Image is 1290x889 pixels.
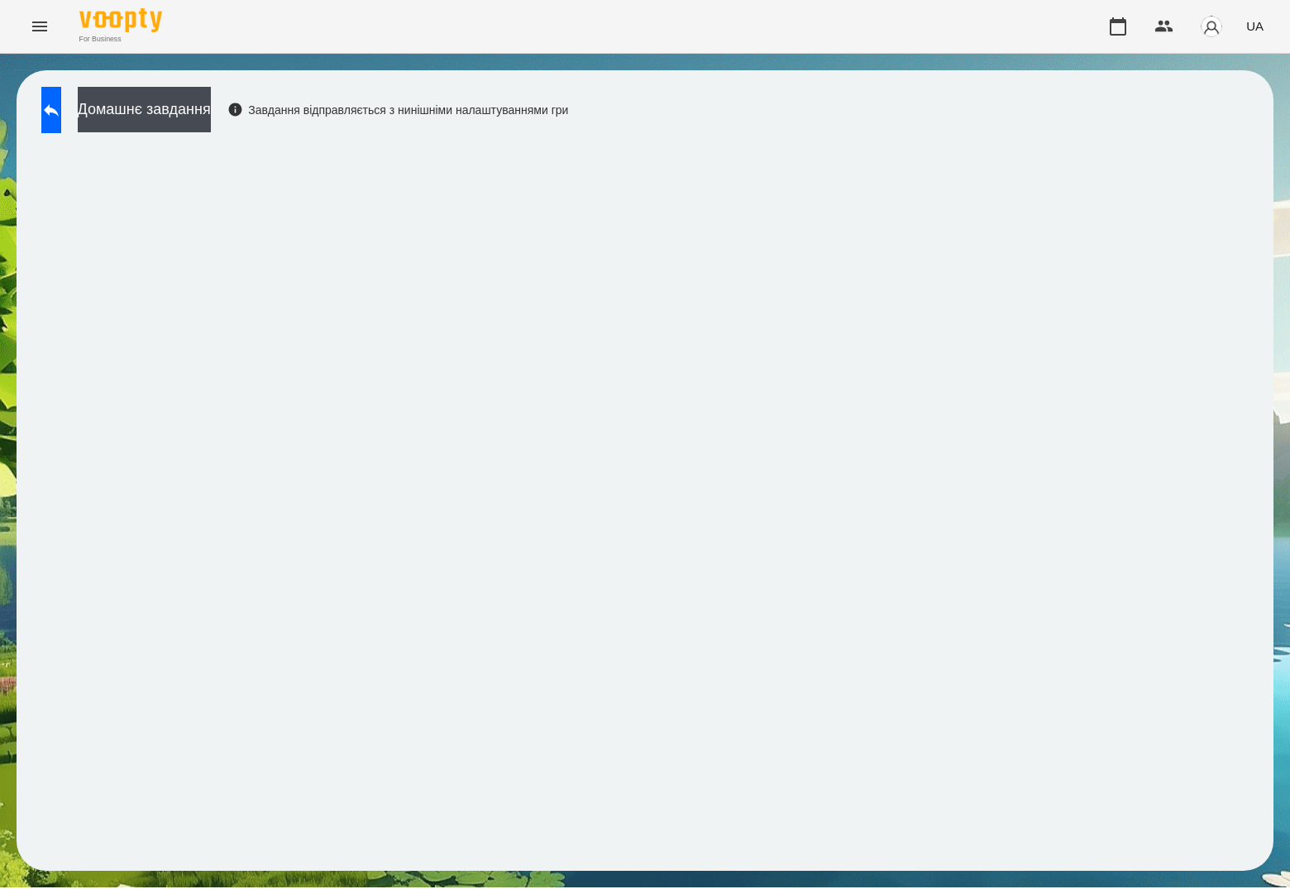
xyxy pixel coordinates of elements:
[79,8,162,32] img: Voopty Logo
[1200,15,1223,38] img: avatar_s.png
[20,7,60,46] button: Menu
[1246,17,1264,35] span: UA
[78,87,211,132] button: Домашнє завдання
[1240,11,1270,41] button: UA
[79,34,162,45] span: For Business
[227,102,569,118] div: Завдання відправляється з нинішніми налаштуваннями гри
